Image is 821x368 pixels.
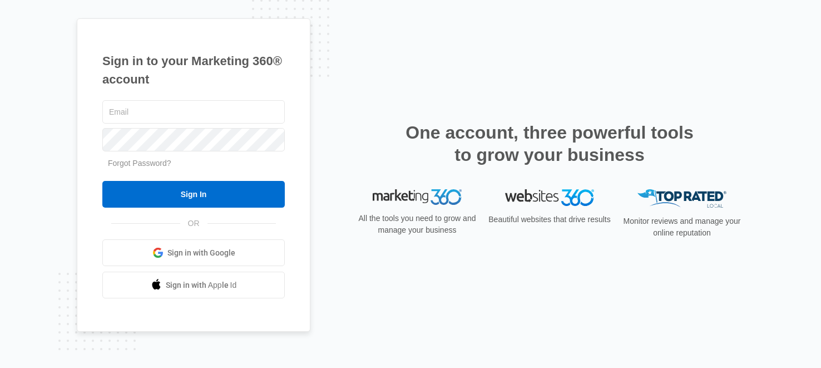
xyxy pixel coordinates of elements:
img: Websites 360 [505,189,594,205]
p: All the tools you need to grow and manage your business [355,213,479,236]
img: Marketing 360 [373,189,462,205]
a: Sign in with Apple Id [102,272,285,298]
h2: One account, three powerful tools to grow your business [402,121,697,166]
a: Forgot Password? [108,159,171,168]
span: Sign in with Google [167,247,235,259]
input: Email [102,100,285,124]
span: OR [180,218,207,229]
p: Monitor reviews and manage your online reputation [620,215,744,239]
input: Sign In [102,181,285,208]
a: Sign in with Google [102,239,285,266]
p: Beautiful websites that drive results [487,214,612,225]
span: Sign in with Apple Id [166,279,237,291]
h1: Sign in to your Marketing 360® account [102,52,285,89]
img: Top Rated Local [637,189,726,208]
